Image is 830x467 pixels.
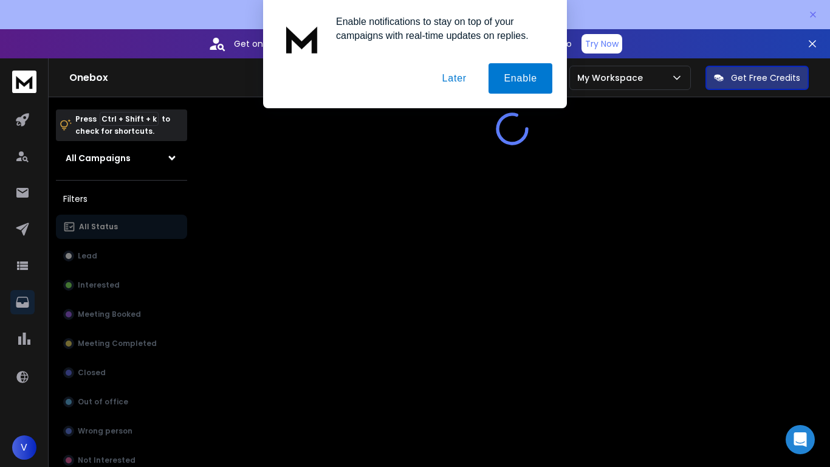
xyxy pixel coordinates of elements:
button: V [12,435,36,460]
div: Enable notifications to stay on top of your campaigns with real-time updates on replies. [326,15,552,43]
button: All Campaigns [56,146,187,170]
p: Press to check for shortcuts. [75,113,170,137]
img: notification icon [278,15,326,63]
span: Ctrl + Shift + k [100,112,159,126]
button: Later [427,63,481,94]
div: Open Intercom Messenger [786,425,815,454]
h3: Filters [56,190,187,207]
h1: All Campaigns [66,152,131,164]
button: Enable [489,63,552,94]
